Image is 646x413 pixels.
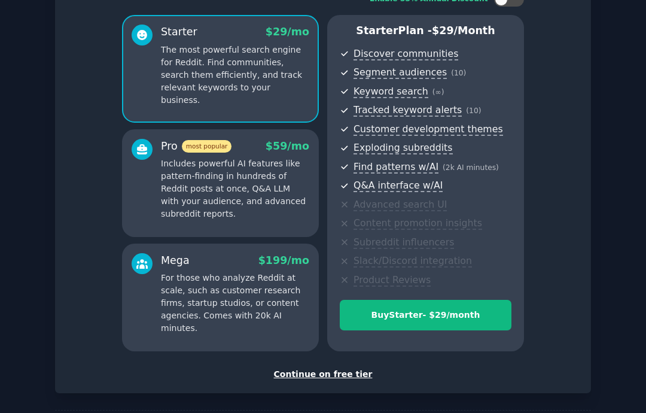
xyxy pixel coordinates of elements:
[354,161,438,174] span: Find patterns w/AI
[466,107,481,115] span: ( 10 )
[161,272,309,335] p: For those who analyze Reddit at scale, such as customer research firms, startup studios, or conte...
[182,140,232,153] span: most popular
[354,66,447,79] span: Segment audiences
[354,123,503,136] span: Customer development themes
[68,368,578,381] div: Continue on free tier
[354,48,458,60] span: Discover communities
[161,157,309,220] p: Includes powerful AI features like pattern-finding in hundreds of Reddit posts at once, Q&A LLM w...
[354,274,431,287] span: Product Reviews
[340,309,511,321] div: Buy Starter - $ 29 /month
[354,86,428,98] span: Keyword search
[266,140,309,152] span: $ 59 /mo
[354,199,447,211] span: Advanced search UI
[354,217,482,230] span: Content promotion insights
[432,25,495,37] span: $ 29 /month
[451,69,466,77] span: ( 10 )
[354,104,462,117] span: Tracked keyword alerts
[443,163,499,172] span: ( 2k AI minutes )
[354,255,472,268] span: Slack/Discord integration
[432,88,444,96] span: ( ∞ )
[340,300,511,330] button: BuyStarter- $29/month
[161,139,231,154] div: Pro
[354,180,443,192] span: Q&A interface w/AI
[161,44,309,107] p: The most powerful search engine for Reddit. Find communities, search them efficiently, and track ...
[266,26,309,38] span: $ 29 /mo
[354,142,452,154] span: Exploding subreddits
[161,25,197,40] div: Starter
[354,236,454,249] span: Subreddit influencers
[258,254,309,266] span: $ 199 /mo
[161,253,190,268] div: Mega
[340,23,511,38] p: Starter Plan -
